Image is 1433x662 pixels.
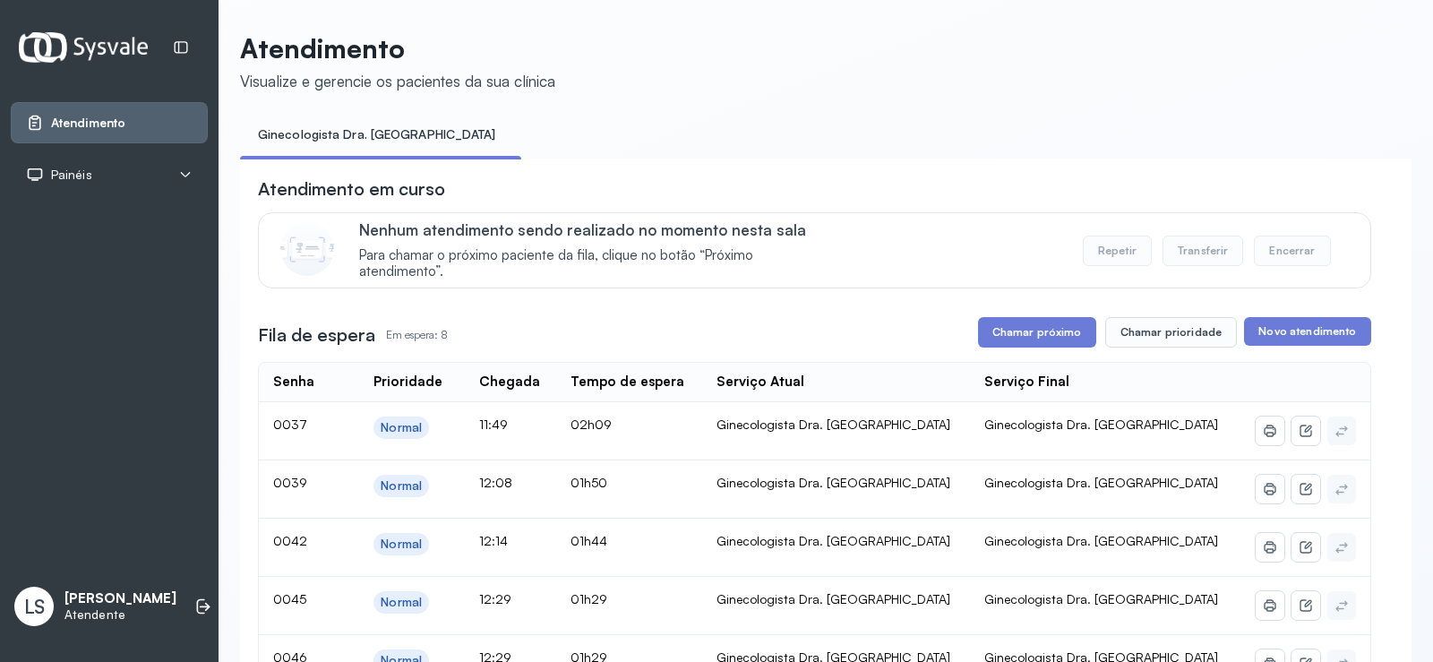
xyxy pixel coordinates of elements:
[273,475,307,490] span: 0039
[381,595,422,610] div: Normal
[716,591,956,607] div: Ginecologista Dra. [GEOGRAPHIC_DATA]
[258,176,445,202] h3: Atendimento em curso
[571,591,607,606] span: 01h29
[1105,317,1238,348] button: Chamar prioridade
[64,607,176,623] p: Atendente
[381,537,422,552] div: Normal
[479,374,540,391] div: Chegada
[1083,236,1152,266] button: Repetir
[479,475,512,490] span: 12:08
[716,417,956,433] div: Ginecologista Dra. [GEOGRAPHIC_DATA]
[359,247,833,281] span: Para chamar o próximo paciente da fila, clique no botão “Próximo atendimento”.
[280,222,334,276] img: Imagem de CalloutCard
[1163,236,1244,266] button: Transferir
[273,533,307,548] span: 0042
[381,478,422,494] div: Normal
[571,533,607,548] span: 01h44
[51,168,92,183] span: Painéis
[978,317,1096,348] button: Chamar próximo
[571,417,612,432] span: 02h09
[240,120,514,150] a: Ginecologista Dra. [GEOGRAPHIC_DATA]
[716,374,804,391] div: Serviço Atual
[273,417,307,432] span: 0037
[381,420,422,435] div: Normal
[386,322,448,348] p: Em espera: 8
[26,114,193,132] a: Atendimento
[1254,236,1330,266] button: Encerrar
[716,533,956,549] div: Ginecologista Dra. [GEOGRAPHIC_DATA]
[716,475,956,491] div: Ginecologista Dra. [GEOGRAPHIC_DATA]
[984,374,1069,391] div: Serviço Final
[479,417,508,432] span: 11:49
[571,374,684,391] div: Tempo de espera
[258,322,375,348] h3: Fila de espera
[984,417,1218,432] span: Ginecologista Dra. [GEOGRAPHIC_DATA]
[373,374,442,391] div: Prioridade
[19,32,148,62] img: Logotipo do estabelecimento
[571,475,607,490] span: 01h50
[1244,317,1370,346] button: Novo atendimento
[984,533,1218,548] span: Ginecologista Dra. [GEOGRAPHIC_DATA]
[273,591,306,606] span: 0045
[273,374,314,391] div: Senha
[359,220,833,239] p: Nenhum atendimento sendo realizado no momento nesta sala
[240,72,555,90] div: Visualize e gerencie os pacientes da sua clínica
[51,116,125,131] span: Atendimento
[984,591,1218,606] span: Ginecologista Dra. [GEOGRAPHIC_DATA]
[240,32,555,64] p: Atendimento
[984,475,1218,490] span: Ginecologista Dra. [GEOGRAPHIC_DATA]
[479,591,511,606] span: 12:29
[64,590,176,607] p: [PERSON_NAME]
[479,533,508,548] span: 12:14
